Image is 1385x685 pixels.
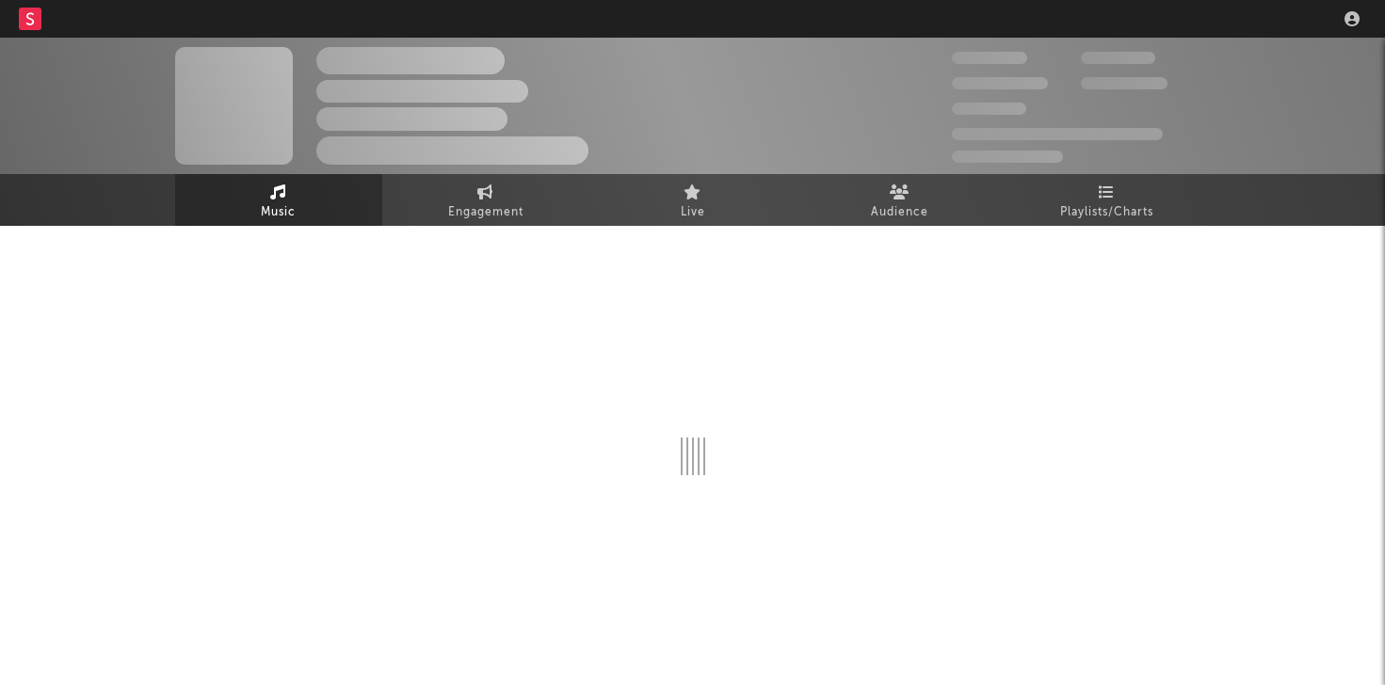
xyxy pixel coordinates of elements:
span: 50,000,000 [952,77,1048,89]
span: 100,000 [952,103,1026,115]
span: Music [261,201,296,224]
span: 100,000 [1081,52,1155,64]
a: Music [175,174,382,226]
span: 1,000,000 [1081,77,1168,89]
span: 300,000 [952,52,1027,64]
a: Engagement [382,174,589,226]
a: Playlists/Charts [1004,174,1211,226]
span: Playlists/Charts [1060,201,1153,224]
span: 50,000,000 Monthly Listeners [952,128,1163,140]
a: Audience [797,174,1004,226]
span: Jump Score: 85.0 [952,151,1063,163]
span: Audience [871,201,928,224]
span: Live [681,201,705,224]
a: Live [589,174,797,226]
span: Engagement [448,201,523,224]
